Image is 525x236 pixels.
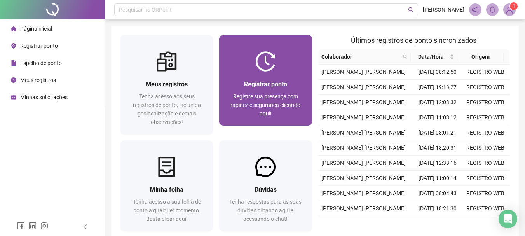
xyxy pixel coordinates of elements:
span: [PERSON_NAME] [PERSON_NAME] [321,205,406,212]
span: left [82,224,88,229]
sup: Atualize o seu contato no menu Meus Dados [510,2,518,10]
td: REGISTRO WEB [462,156,509,171]
span: [PERSON_NAME] [PERSON_NAME] [321,84,406,90]
span: [PERSON_NAME] [PERSON_NAME] [321,190,406,196]
span: Registre sua presença com rapidez e segurança clicando aqui! [230,93,300,117]
span: [PERSON_NAME] [423,5,464,14]
td: REGISTRO WEB [462,186,509,201]
span: Últimos registros de ponto sincronizados [351,36,476,44]
td: REGISTRO WEB [462,95,509,110]
span: clock-circle [11,77,16,83]
td: REGISTRO WEB [462,65,509,80]
td: [DATE] 19:13:27 [414,80,462,95]
span: Tenha respostas para as suas dúvidas clicando aqui e acessando o chat! [229,199,302,222]
span: instagram [40,222,48,230]
span: bell [489,6,496,13]
span: Meus registros [20,77,56,83]
span: facebook [17,222,25,230]
td: [DATE] 13:00:08 [414,216,462,231]
td: [DATE] 12:03:32 [414,95,462,110]
a: Minha folhaTenha acesso a sua folha de ponto a qualquer momento. Basta clicar aqui! [120,140,213,231]
span: schedule [11,94,16,100]
span: Dúvidas [255,186,277,193]
span: Minha folha [150,186,183,193]
a: Registrar pontoRegistre sua presença com rapidez e segurança clicando aqui! [219,35,312,126]
span: Meus registros [146,80,188,88]
td: REGISTRO WEB [462,140,509,156]
td: [DATE] 08:01:21 [414,125,462,140]
span: search [401,51,409,63]
span: [PERSON_NAME] [PERSON_NAME] [321,99,406,105]
td: REGISTRO WEB [462,201,509,216]
span: environment [11,43,16,49]
th: Data/Hora [411,49,457,65]
span: Colaborador [321,52,400,61]
span: [PERSON_NAME] [PERSON_NAME] [321,114,406,121]
span: Página inicial [20,26,52,32]
td: [DATE] 12:33:16 [414,156,462,171]
td: [DATE] 18:21:30 [414,201,462,216]
span: linkedin [29,222,37,230]
span: Data/Hora [414,52,448,61]
td: REGISTRO WEB [462,171,509,186]
span: [PERSON_NAME] [PERSON_NAME] [321,160,406,166]
td: [DATE] 11:03:12 [414,110,462,125]
span: [PERSON_NAME] [PERSON_NAME] [321,145,406,151]
span: Tenha acesso aos seus registros de ponto, incluindo geolocalização e demais observações! [133,93,201,125]
span: search [408,7,414,13]
td: [DATE] 18:20:31 [414,140,462,156]
span: notification [472,6,479,13]
img: 90496 [504,4,515,16]
a: Meus registrosTenha acesso aos seus registros de ponto, incluindo geolocalização e demais observa... [120,35,213,134]
span: file [11,60,16,66]
td: REGISTRO WEB [462,216,509,231]
td: [DATE] 11:00:14 [414,171,462,186]
span: [PERSON_NAME] [PERSON_NAME] [321,69,406,75]
span: 1 [513,3,515,9]
td: REGISTRO WEB [462,125,509,140]
a: DúvidasTenha respostas para as suas dúvidas clicando aqui e acessando o chat! [219,140,312,231]
span: home [11,26,16,31]
td: REGISTRO WEB [462,110,509,125]
div: Open Intercom Messenger [499,210,517,228]
th: Origem [457,49,504,65]
span: [PERSON_NAME] [PERSON_NAME] [321,175,406,181]
td: [DATE] 08:12:50 [414,65,462,80]
span: Minhas solicitações [20,94,68,100]
td: [DATE] 08:04:43 [414,186,462,201]
span: search [403,54,408,59]
td: REGISTRO WEB [462,80,509,95]
span: Registrar ponto [244,80,287,88]
span: Espelho de ponto [20,60,62,66]
span: Registrar ponto [20,43,58,49]
span: [PERSON_NAME] [PERSON_NAME] [321,129,406,136]
span: Tenha acesso a sua folha de ponto a qualquer momento. Basta clicar aqui! [133,199,201,222]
